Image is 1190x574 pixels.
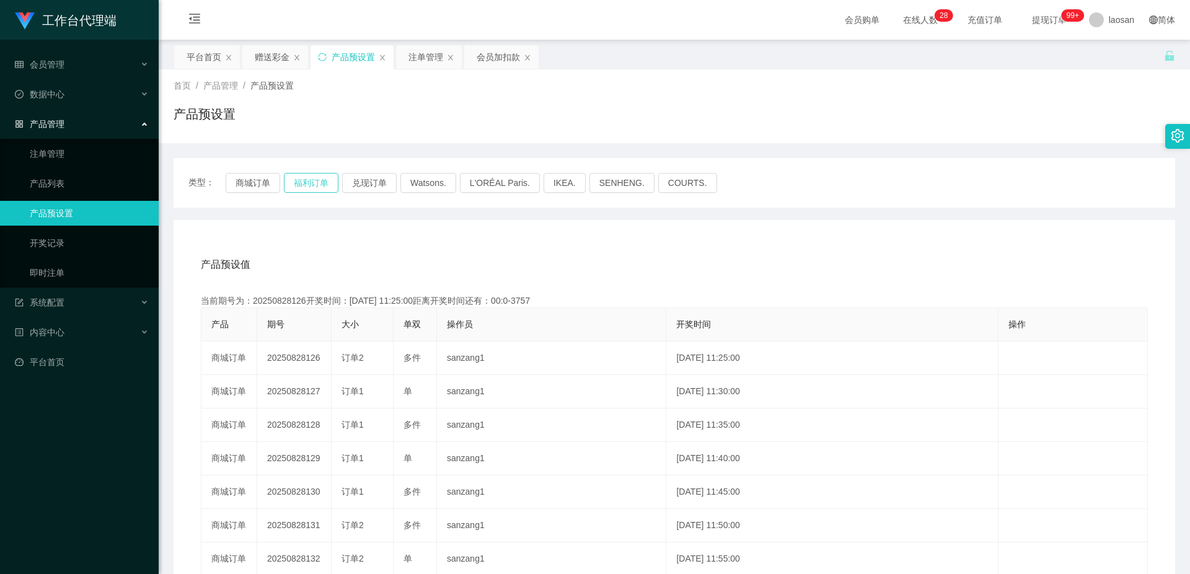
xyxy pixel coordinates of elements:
[15,350,149,374] a: 图标: dashboard平台首页
[15,298,64,307] span: 系统配置
[255,45,289,69] div: 赠送彩金
[403,554,412,563] span: 单
[318,53,327,61] i: 图标: sync
[342,420,364,430] span: 订单1
[174,81,191,91] span: 首页
[379,54,386,61] i: 图标: close
[666,509,998,542] td: [DATE] 11:50:00
[342,453,364,463] span: 订单1
[342,353,364,363] span: 订单2
[201,294,1148,307] div: 当前期号为：20250828126开奖时间：[DATE] 11:25:00距离开奖时间还有：00:0-3757
[408,45,443,69] div: 注单管理
[257,475,332,509] td: 20250828130
[201,257,250,272] span: 产品预设值
[1171,129,1184,143] i: 图标: setting
[676,319,711,329] span: 开奖时间
[544,173,586,193] button: IKEA.
[940,9,944,22] p: 2
[201,442,257,475] td: 商城订单
[257,408,332,442] td: 20250828128
[437,375,666,408] td: sanzang1
[1008,319,1026,329] span: 操作
[524,54,531,61] i: 图标: close
[342,319,359,329] span: 大小
[666,475,998,509] td: [DATE] 11:45:00
[437,509,666,542] td: sanzang1
[293,54,301,61] i: 图标: close
[403,353,421,363] span: 多件
[30,260,149,285] a: 即时注单
[342,520,364,530] span: 订单2
[267,319,284,329] span: 期号
[589,173,654,193] button: SENHENG.
[666,342,998,375] td: [DATE] 11:25:00
[447,54,454,61] i: 图标: close
[437,442,666,475] td: sanzang1
[447,319,473,329] span: 操作员
[342,487,364,497] span: 订单1
[400,173,456,193] button: Watsons.
[201,408,257,442] td: 商城订单
[460,173,540,193] button: L'ORÉAL Paris.
[226,173,280,193] button: 商城订单
[403,453,412,463] span: 单
[1164,50,1175,61] i: 图标: unlock
[437,408,666,442] td: sanzang1
[257,375,332,408] td: 20250828127
[15,120,24,128] i: 图标: appstore-o
[15,15,117,25] a: 工作台代理端
[15,328,24,337] i: 图标: profile
[174,1,216,40] i: 图标: menu-fold
[403,386,412,396] span: 单
[944,9,948,22] p: 8
[332,45,375,69] div: 产品预设置
[403,319,421,329] span: 单双
[243,81,245,91] span: /
[30,201,149,226] a: 产品预设置
[437,475,666,509] td: sanzang1
[187,45,221,69] div: 平台首页
[188,173,226,193] span: 类型：
[15,60,24,69] i: 图标: table
[250,81,294,91] span: 产品预设置
[666,375,998,408] td: [DATE] 11:30:00
[42,1,117,40] h1: 工作台代理端
[897,15,944,24] span: 在线人数
[201,475,257,509] td: 商城订单
[666,442,998,475] td: [DATE] 11:40:00
[15,89,64,99] span: 数据中心
[257,442,332,475] td: 20250828129
[225,54,232,61] i: 图标: close
[935,9,953,22] sup: 28
[30,231,149,255] a: 开奖记录
[15,298,24,307] i: 图标: form
[201,342,257,375] td: 商城订单
[15,12,35,30] img: logo.9652507e.png
[437,342,666,375] td: sanzang1
[477,45,520,69] div: 会员加扣款
[1026,15,1073,24] span: 提现订单
[257,342,332,375] td: 20250828126
[15,90,24,99] i: 图标: check-circle-o
[201,375,257,408] td: 商城订单
[30,141,149,166] a: 注单管理
[30,171,149,196] a: 产品列表
[196,81,198,91] span: /
[403,520,421,530] span: 多件
[342,386,364,396] span: 订单1
[15,327,64,337] span: 内容中心
[403,487,421,497] span: 多件
[403,420,421,430] span: 多件
[342,173,397,193] button: 兑现订单
[15,119,64,129] span: 产品管理
[15,60,64,69] span: 会员管理
[257,509,332,542] td: 20250828131
[174,105,236,123] h1: 产品预设置
[666,408,998,442] td: [DATE] 11:35:00
[284,173,338,193] button: 福利订单
[211,319,229,329] span: 产品
[342,554,364,563] span: 订单2
[1149,15,1158,24] i: 图标: global
[658,173,717,193] button: COURTS.
[203,81,238,91] span: 产品管理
